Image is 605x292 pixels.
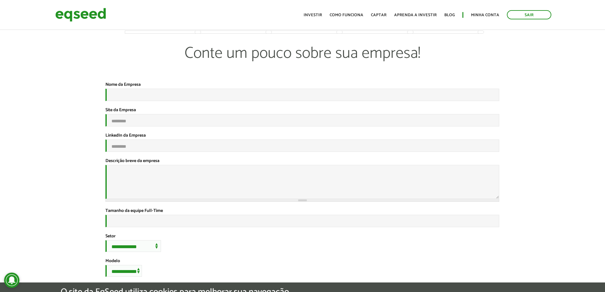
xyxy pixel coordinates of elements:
a: Como funciona [330,13,363,17]
p: Conte um pouco sobre sua empresa! [125,44,480,82]
a: Aprenda a investir [394,13,437,17]
a: Sair [507,10,551,19]
label: Tamanho da equipe Full-Time [105,209,163,213]
a: Minha conta [471,13,499,17]
a: Captar [371,13,387,17]
label: Nome da Empresa [105,83,141,87]
label: LinkedIn da Empresa [105,133,146,138]
label: Setor [105,234,116,239]
label: Modelo [105,259,120,263]
a: Blog [444,13,455,17]
label: Site da Empresa [105,108,136,112]
img: EqSeed [55,6,106,23]
label: Descrição breve da empresa [105,159,159,163]
a: Investir [304,13,322,17]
